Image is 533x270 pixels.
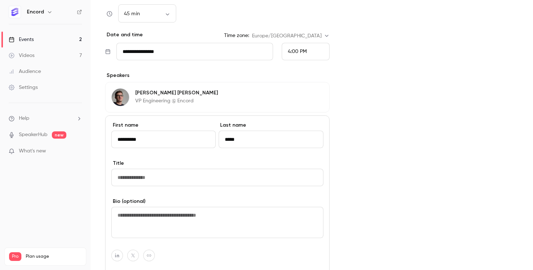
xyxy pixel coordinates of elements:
label: Title [111,160,323,167]
div: Settings [9,84,38,91]
div: James Clough[PERSON_NAME] [PERSON_NAME]VP Engineering @ Encord [105,82,330,112]
span: Pro [9,252,21,261]
div: 45 min [118,10,176,17]
p: VP Engineering @ Encord [135,97,218,105]
li: help-dropdown-opener [9,115,82,122]
span: What's new [19,147,46,155]
img: James Clough [112,89,129,106]
p: Speakers [105,72,330,79]
div: Events [9,36,34,43]
span: Help [19,115,29,122]
h6: Encord [27,8,44,16]
span: 4:00 PM [288,49,307,54]
div: Videos [9,52,34,59]
label: Time zone: [224,32,249,39]
p: [PERSON_NAME] [PERSON_NAME] [135,89,218,97]
a: SpeakerHub [19,131,47,139]
iframe: Noticeable Trigger [73,148,82,155]
p: Date and time [105,31,143,38]
label: Bio (optional) [111,198,323,205]
label: First name [111,122,216,129]
label: Last name [219,122,323,129]
img: Encord [9,6,21,18]
input: Tue, Feb 17, 2026 [116,43,273,60]
div: Europe/[GEOGRAPHIC_DATA] [252,32,330,40]
div: Audience [9,68,41,75]
span: new [52,131,66,139]
span: Plan usage [26,254,82,259]
div: From [282,43,330,60]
